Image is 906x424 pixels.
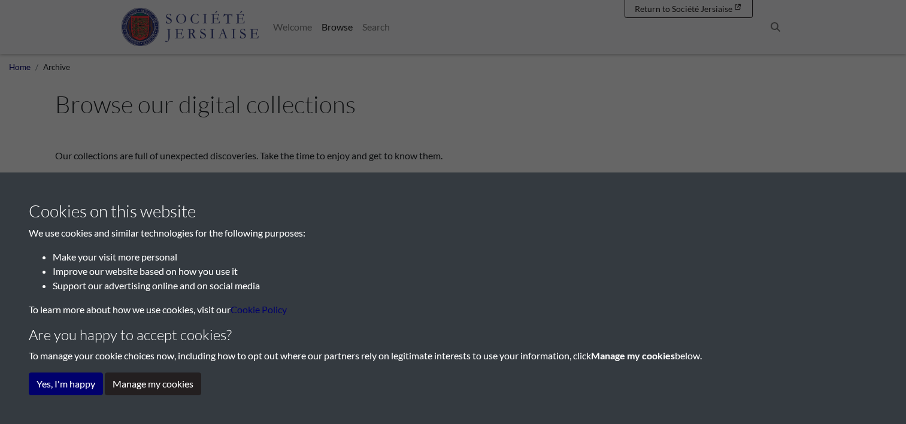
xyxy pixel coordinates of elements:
[29,349,877,363] p: To manage your cookie choices now, including how to opt out where our partners rely on legitimate...
[53,278,877,293] li: Support our advertising online and on social media
[53,250,877,264] li: Make your visit more personal
[231,304,287,315] a: learn more about cookies
[29,326,877,344] h4: Are you happy to accept cookies?
[105,372,201,395] button: Manage my cookies
[29,302,877,317] p: To learn more about how we use cookies, visit our
[29,372,103,395] button: Yes, I'm happy
[29,201,877,222] h3: Cookies on this website
[53,264,877,278] li: Improve our website based on how you use it
[29,226,877,240] p: We use cookies and similar technologies for the following purposes:
[591,350,675,361] strong: Manage my cookies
